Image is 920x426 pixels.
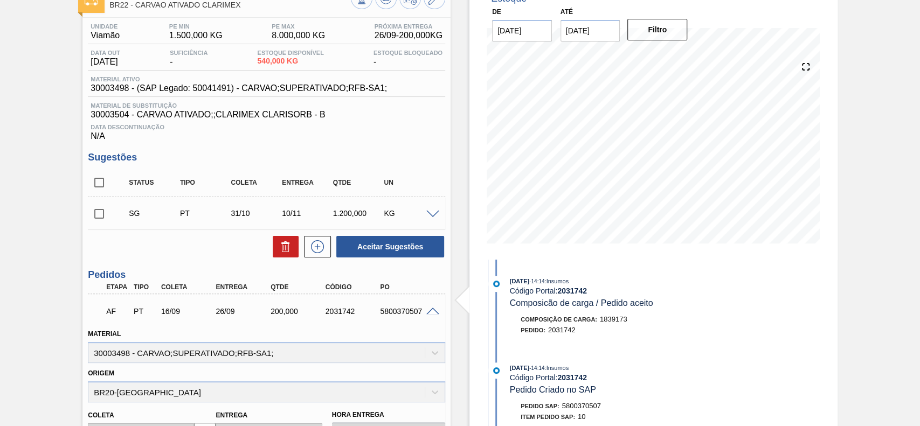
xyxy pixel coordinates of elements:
[521,316,597,323] span: Composição de Carga :
[377,283,438,291] div: PO
[272,23,325,30] span: PE MAX
[91,57,120,67] span: [DATE]
[521,327,545,333] span: Pedido :
[106,307,129,316] p: AF
[371,50,445,67] div: -
[228,179,284,186] div: Coleta
[91,76,387,82] span: Material ativo
[109,1,351,9] span: BR22 - CARVAO ATIVADO CLARIMEX
[521,414,575,420] span: Item pedido SAP:
[91,102,442,109] span: Material de Substituição
[557,287,587,295] strong: 2031742
[131,307,159,316] div: Pedido de Transferência
[272,31,325,40] span: 8.000,000 KG
[600,315,627,323] span: 1839173
[213,307,274,316] div: 26/09/2025
[170,50,207,56] span: Suficiência
[548,326,576,334] span: 2031742
[91,31,120,40] span: Viamão
[562,402,601,410] span: 5800370507
[561,8,573,16] label: Até
[88,120,445,141] div: N/A
[279,209,335,218] div: 10/11/2025
[177,209,233,218] div: Pedido de Transferência
[126,179,182,186] div: Status
[91,23,120,30] span: Unidade
[529,365,544,371] span: - 14:14
[216,411,247,419] label: Entrega
[213,283,274,291] div: Entrega
[131,283,159,291] div: Tipo
[323,307,384,316] div: 2031742
[323,283,384,291] div: Código
[268,283,329,291] div: Qtde
[627,19,687,40] button: Filtro
[330,179,386,186] div: Qtde
[158,283,219,291] div: Coleta
[373,50,442,56] span: Estoque Bloqueado
[529,278,544,284] span: - 14:14
[510,385,596,394] span: Pedido Criado no SAP
[279,179,335,186] div: Entrega
[88,269,445,281] h3: Pedidos
[493,281,500,287] img: atual
[381,209,437,218] div: KG
[493,367,500,374] img: atual
[167,50,210,67] div: -
[88,152,445,163] h3: Sugestões
[88,411,114,419] label: Coleta
[103,299,132,323] div: Aguardando Faturamento
[510,365,529,371] span: [DATE]
[330,209,386,218] div: 1.200,000
[510,278,529,284] span: [DATE]
[510,287,766,295] div: Código Portal:
[492,8,501,16] label: De
[169,23,223,30] span: PE MIN
[228,209,284,218] div: 31/10/2025
[177,179,233,186] div: Tipo
[332,407,445,423] label: Hora Entrega
[169,31,223,40] span: 1.500,000 KG
[510,373,766,382] div: Código Portal:
[492,20,552,41] input: dd/mm/yyyy
[126,209,182,218] div: Sugestão Criada
[88,330,121,338] label: Material
[336,236,444,257] button: Aceitar Sugestões
[544,278,569,284] span: : Insumos
[561,20,620,41] input: dd/mm/yyyy
[510,298,653,308] span: Composicão de carga / Pedido aceito
[257,50,323,56] span: Estoque Disponível
[91,83,387,93] span: 30003498 - (SAP Legado: 50041491) - CARVAO;SUPERATIVADO;RFB-SA1;
[375,31,442,40] span: 26/09 - 200,000 KG
[331,235,445,259] div: Aceitar Sugestões
[267,236,299,257] div: Excluir Sugestões
[544,365,569,371] span: : Insumos
[91,124,442,130] span: Data Descontinuação
[299,236,331,257] div: Nova sugestão
[91,50,120,56] span: Data out
[578,413,585,421] span: 10
[88,369,114,377] label: Origem
[268,307,329,316] div: 200,000
[381,179,437,186] div: UN
[377,307,438,316] div: 5800370507
[103,283,132,291] div: Etapa
[557,373,587,382] strong: 2031742
[257,57,323,65] span: 540,000 KG
[158,307,219,316] div: 16/09/2025
[521,403,559,409] span: Pedido SAP:
[375,23,442,30] span: Próxima Entrega
[91,110,442,120] span: 30003504 - CARVAO ATIVADO;;CLARIMEX CLARISORB - B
